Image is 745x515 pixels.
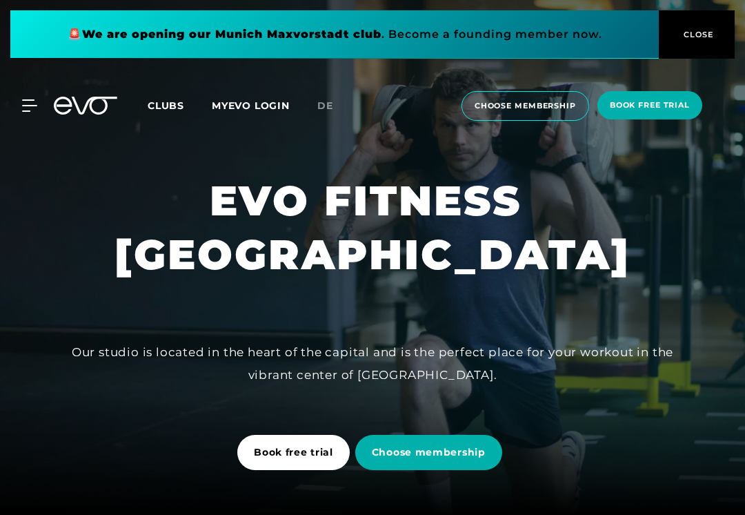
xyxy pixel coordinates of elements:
[610,99,690,111] span: book free trial
[355,425,508,480] a: Choose membership
[457,91,593,121] a: choose membership
[593,91,706,121] a: book free trial
[237,425,355,480] a: Book free trial
[475,100,576,112] span: choose membership
[254,445,333,460] span: Book free trial
[148,99,184,112] span: Clubs
[372,445,486,460] span: Choose membership
[317,99,333,112] span: de
[680,28,714,41] span: CLOSE
[317,98,350,114] a: de
[115,174,630,282] h1: EVO FITNESS [GEOGRAPHIC_DATA]
[212,99,290,112] a: MYEVO LOGIN
[62,341,683,386] div: Our studio is located in the heart of the capital and is the perfect place for your workout in th...
[148,99,212,112] a: Clubs
[659,10,735,59] button: CLOSE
